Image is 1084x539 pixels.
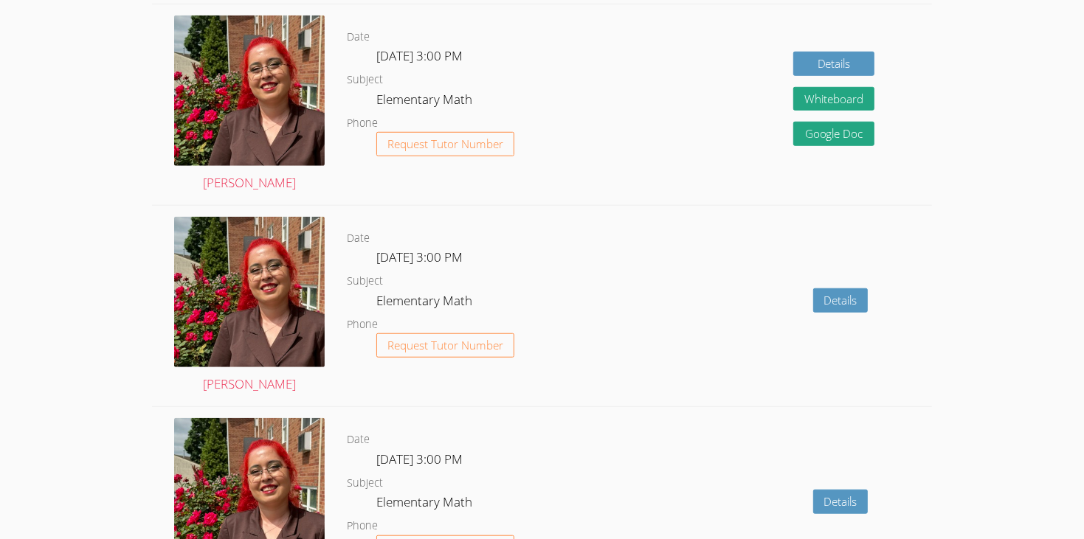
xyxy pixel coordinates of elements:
[376,492,475,517] dd: Elementary Math
[174,15,325,194] a: [PERSON_NAME]
[793,52,874,76] a: Details
[813,288,869,313] a: Details
[376,47,463,64] span: [DATE] 3:00 PM
[347,517,378,535] dt: Phone
[174,15,325,166] img: IMG_2886.jpg
[347,316,378,334] dt: Phone
[347,272,383,291] dt: Subject
[387,139,503,150] span: Request Tutor Number
[376,333,514,358] button: Request Tutor Number
[387,340,503,351] span: Request Tutor Number
[376,291,475,316] dd: Elementary Math
[347,71,383,89] dt: Subject
[793,122,874,146] a: Google Doc
[376,248,463,265] span: [DATE] 3:00 PM
[347,229,370,248] dt: Date
[174,217,325,367] img: IMG_2886.jpg
[347,114,378,133] dt: Phone
[347,28,370,46] dt: Date
[376,132,514,156] button: Request Tutor Number
[347,474,383,493] dt: Subject
[793,87,874,111] button: Whiteboard
[174,217,325,395] a: [PERSON_NAME]
[376,451,463,467] span: [DATE] 3:00 PM
[347,431,370,449] dt: Date
[813,490,869,514] a: Details
[376,89,475,114] dd: Elementary Math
